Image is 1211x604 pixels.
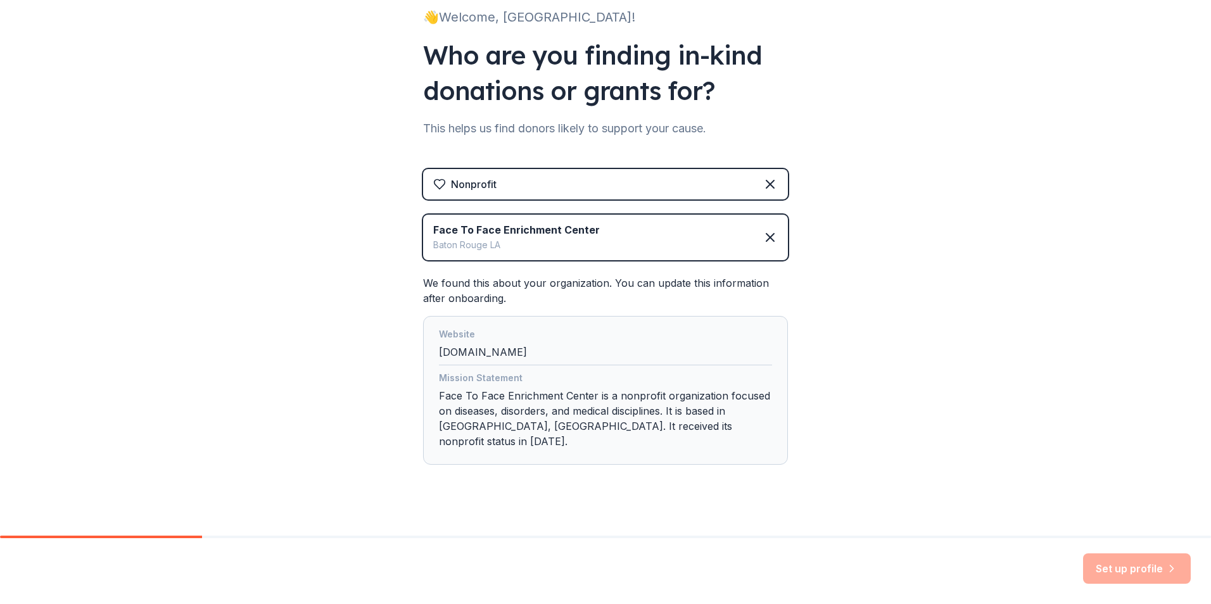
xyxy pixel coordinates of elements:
div: Nonprofit [451,177,497,192]
div: Mission Statement [439,370,772,388]
div: Website [439,327,772,344]
div: This helps us find donors likely to support your cause. [423,118,788,139]
div: [DOMAIN_NAME] [439,327,772,365]
div: Face To Face Enrichment Center is a nonprofit organization focused on diseases, disorders, and me... [439,370,772,454]
div: 👋 Welcome, [GEOGRAPHIC_DATA]! [423,7,788,27]
div: We found this about your organization. You can update this information after onboarding. [423,275,788,465]
div: Face To Face Enrichment Center [433,222,600,237]
div: Who are you finding in-kind donations or grants for? [423,37,788,108]
div: Baton Rouge LA [433,237,600,253]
